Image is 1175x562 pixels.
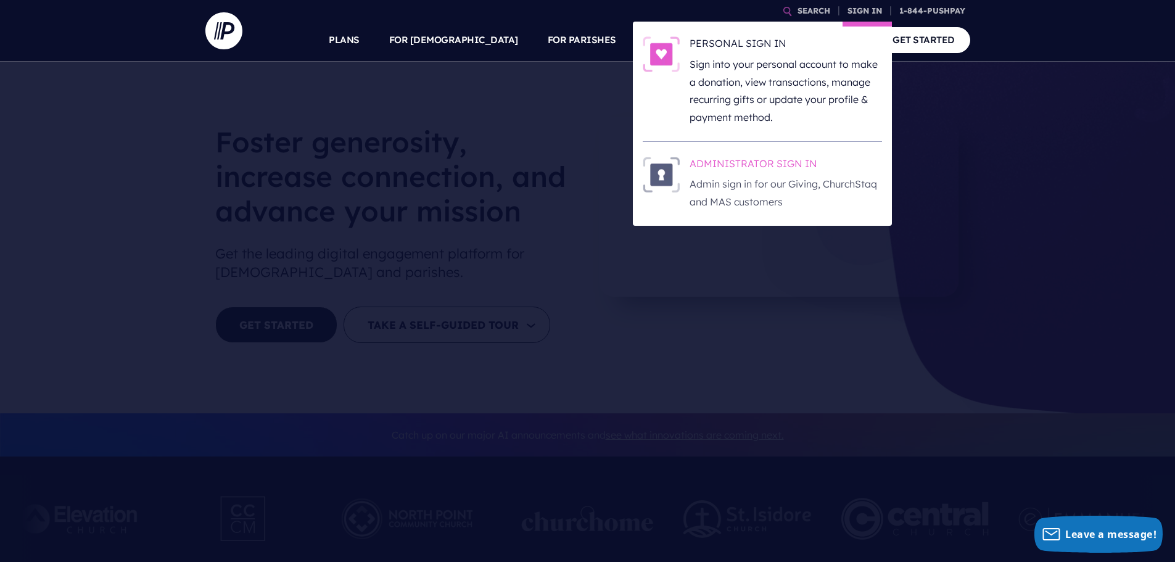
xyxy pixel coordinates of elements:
[802,19,848,62] a: COMPANY
[646,19,701,62] a: SOLUTIONS
[389,19,518,62] a: FOR [DEMOGRAPHIC_DATA]
[1034,516,1163,553] button: Leave a message!
[1065,527,1156,541] span: Leave a message!
[643,157,680,192] img: ADMINISTRATOR SIGN IN - Illustration
[548,19,616,62] a: FOR PARISHES
[877,27,970,52] a: GET STARTED
[730,19,773,62] a: EXPLORE
[690,157,882,175] h6: ADMINISTRATOR SIGN IN
[643,36,882,126] a: PERSONAL SIGN IN - Illustration PERSONAL SIGN IN Sign into your personal account to make a donati...
[643,157,882,211] a: ADMINISTRATOR SIGN IN - Illustration ADMINISTRATOR SIGN IN Admin sign in for our Giving, ChurchSt...
[690,56,882,126] p: Sign into your personal account to make a donation, view transactions, manage recurring gifts or ...
[643,36,680,72] img: PERSONAL SIGN IN - Illustration
[329,19,360,62] a: PLANS
[690,36,882,55] h6: PERSONAL SIGN IN
[690,175,882,211] p: Admin sign in for our Giving, ChurchStaq and MAS customers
